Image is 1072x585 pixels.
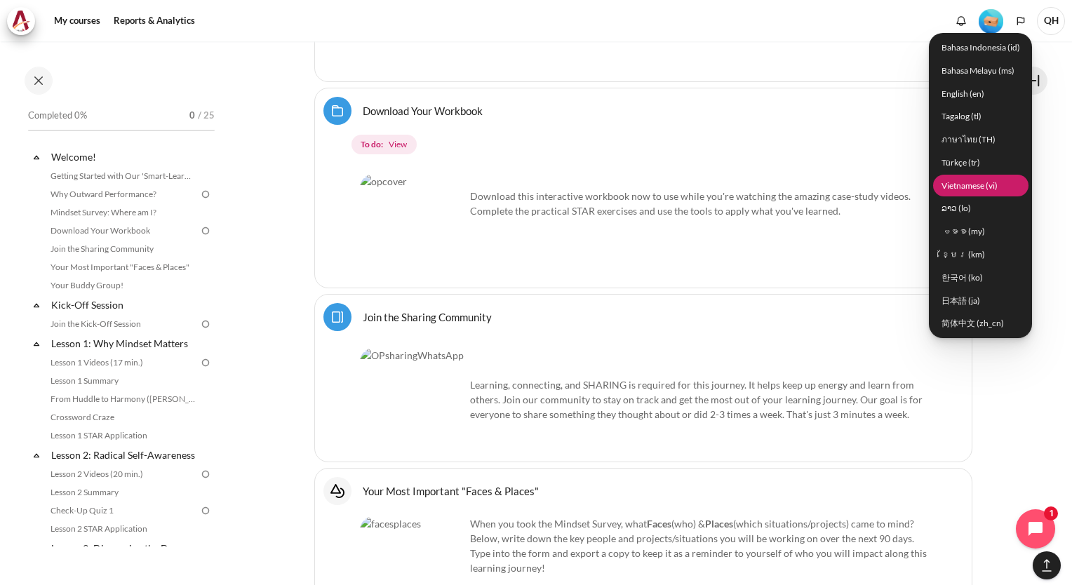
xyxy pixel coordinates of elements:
a: Lesson 3: Diagnosing the Drama [49,539,199,558]
span: Collapse [29,337,43,351]
strong: To do: [361,138,383,151]
div: Show notification window with no new notifications [951,11,972,32]
div: Learning, connecting, and SHARING is required for this journey. It helps keep up energy and learn... [360,348,927,422]
a: Join the Kick-Off Session [46,316,199,332]
span: Completed 0% [28,109,87,123]
span: / 25 [198,109,215,123]
span: Collapse [29,150,43,164]
span: Collapse [29,542,43,556]
div: Languages [929,33,1032,338]
a: ລາວ ‎(lo)‎ [933,198,1029,220]
a: My courses [49,7,105,35]
img: Architeck [11,11,31,32]
a: ဗမာစာ ‎(my)‎ [933,220,1029,242]
strong: aces [652,518,671,530]
span: Collapse [29,448,43,462]
strong: F [647,518,652,530]
a: Mindset Survey: Where am I? [46,204,199,221]
a: From Huddle to Harmony ([PERSON_NAME]'s Story) [46,391,199,408]
a: Lesson 1: Why Mindset Matters [49,334,199,353]
span: QH [1037,7,1065,35]
p: When you took the Mindset Survey, what (who) & (which situations/projects) came to mind? Below, w... [360,516,927,575]
a: Architeck Architeck [7,7,42,35]
a: Why Outward Performance? [46,186,199,203]
a: English ‎(en)‎ [933,83,1029,105]
a: Download Your Workbook [363,104,483,117]
a: User menu [1037,7,1065,35]
a: Join the Sharing Community [363,310,492,323]
span: View [389,138,407,151]
button: [[backtotopbutton]] [1033,551,1061,579]
strong: Places [705,518,733,530]
a: Tagalog ‎(tl)‎ [933,105,1029,127]
a: Download Your Workbook [46,222,199,239]
a: 日本語 ‎(ja)‎ [933,290,1029,311]
a: Lesson 1 Summary [46,372,199,389]
img: Level #1 [979,9,1003,34]
a: ខ្មែរ ‎(km)‎ [933,243,1029,265]
a: ภาษาไทย (TH) [933,128,1029,150]
a: Lesson 2: Radical Self-Awareness [49,445,199,464]
a: Lesson 2 STAR Application [46,520,199,537]
div: Completion requirements for Download Your Workbook [351,132,941,157]
a: Crossword Craze [46,409,199,426]
a: Türkçe ‎(tr)‎ [933,152,1029,173]
a: Getting Started with Our 'Smart-Learning' Platform [46,168,199,184]
img: To do [199,224,212,237]
a: Vietnamese ‎(vi)‎ [933,175,1029,196]
a: Welcome! [49,147,199,166]
a: Join the Sharing Community [46,241,199,257]
a: Check-Up Quiz 1 [46,502,199,519]
a: Your Buddy Group! [46,277,199,294]
span: 0 [189,109,195,123]
a: Your Most Important "Faces & Places" [46,259,199,276]
img: To do [199,356,212,369]
img: To do [199,504,212,517]
img: OPsharingWhatsApp [360,348,465,453]
p: Download this interactive workbook now to use while you're watching the amazing case-study videos... [360,174,927,218]
img: To do [199,188,212,201]
div: Level #1 [979,8,1003,34]
a: Your Most Important "Faces & Places" [363,484,539,497]
span: Collapse [29,298,43,312]
a: Lesson 2 Summary [46,484,199,501]
a: Bahasa Indonesia ‎(id)‎ [933,36,1029,58]
a: Kick-Off Session [49,295,199,314]
img: To do [199,468,212,480]
a: Reports & Analytics [109,7,200,35]
a: Lesson 2 Videos (20 min.) [46,466,199,483]
img: opcover [360,174,465,279]
a: 简体中文 ‎(zh_cn)‎ [933,312,1029,334]
a: 한국어 ‎(ko)‎ [933,267,1029,288]
a: Bahasa Melayu ‎(ms)‎ [933,60,1029,81]
a: Lesson 1 STAR Application [46,427,199,444]
img: To do [199,318,212,330]
a: Lesson 1 Videos (17 min.) [46,354,199,371]
a: Level #1 [973,8,1009,34]
button: Languages [1010,11,1031,32]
